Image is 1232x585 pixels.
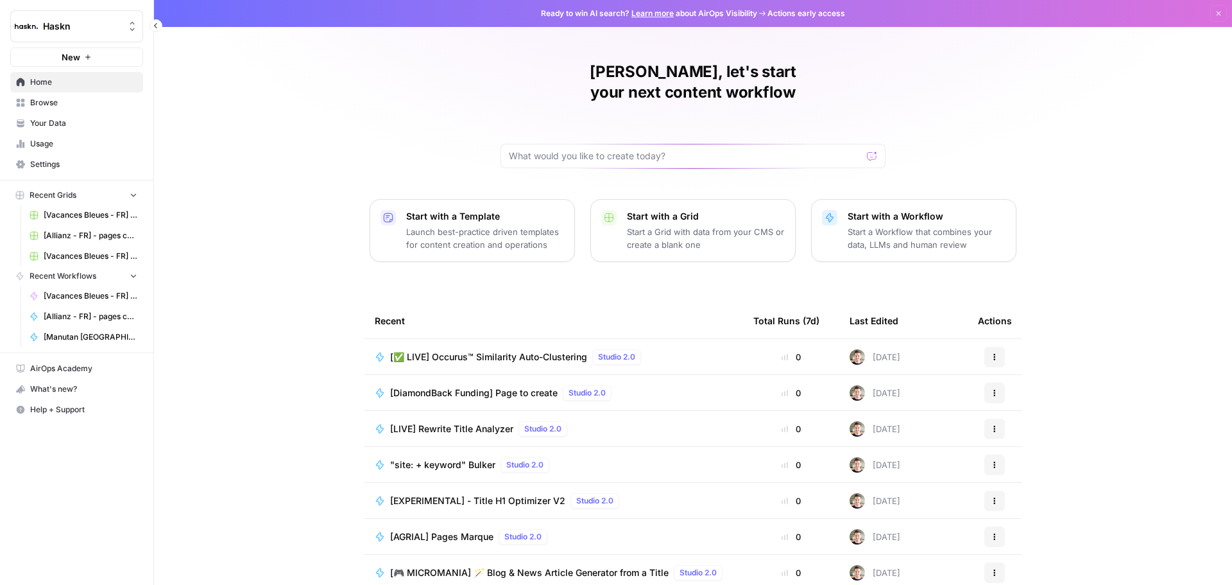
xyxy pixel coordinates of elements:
[375,421,733,437] a: [LIVE] Rewrite Title AnalyzerStudio 2.0
[30,404,137,415] span: Help + Support
[850,493,900,509] div: [DATE]
[406,225,564,251] p: Launch best-practice driven templates for content creation and operations
[30,159,137,170] span: Settings
[390,494,565,507] span: [EXPERIMENTAL] - Title H1 Optimizer V2
[753,387,829,399] div: 0
[375,493,733,509] a: [EXPERIMENTAL] - Title H1 Optimizer V2Studio 2.0
[375,385,733,401] a: [DiamondBack Funding] Page to createStudio 2.0
[767,8,845,19] span: Actions early access
[44,290,137,302] span: [Vacances Bleues - FR] Pages refonte sites hôtels - [GEOGRAPHIC_DATA]
[850,565,865,581] img: 5szy29vhbbb2jvrzb4fwf88ktdwm
[501,62,886,103] h1: [PERSON_NAME], let's start your next content workflow
[10,266,143,286] button: Recent Workflows
[978,303,1012,338] div: Actions
[30,189,76,201] span: Recent Grids
[850,385,865,401] img: 5szy29vhbbb2jvrzb4fwf88ktdwm
[850,529,865,545] img: 5szy29vhbbb2jvrzb4fwf88ktdwm
[375,303,733,338] div: Recent
[753,530,829,543] div: 0
[44,230,137,241] span: [Allianz - FR] - pages conseil + FAQ
[10,186,143,205] button: Recent Grids
[631,8,674,18] a: Learn more
[504,531,542,543] span: Studio 2.0
[390,351,587,363] span: [✅ LIVE] Occurus™ Similarity Auto-Clustering
[43,20,121,33] span: Haskn
[375,565,733,581] a: [🎮 MICROMANIA] 🪄 Blog & News Article Generator from a TitleStudio 2.0
[506,459,543,471] span: Studio 2.0
[390,387,558,399] span: [DiamondBack Funding] Page to create
[375,349,733,365] a: [✅ LIVE] Occurus™ Similarity Auto-ClusteringStudio 2.0
[850,529,900,545] div: [DATE]
[24,327,143,347] a: [Manutan [GEOGRAPHIC_DATA] FR] article de blog - [DATE]-[DATE] mots
[30,270,96,282] span: Recent Workflows
[753,458,829,471] div: 0
[30,76,137,88] span: Home
[10,399,143,420] button: Help + Support
[44,209,137,221] span: [Vacances Bleues - FR] Pages refonte sites hôtels - [GEOGRAPHIC_DATA]
[753,423,829,435] div: 0
[850,457,865,473] img: 5szy29vhbbb2jvrzb4fwf88ktdwm
[524,423,561,435] span: Studio 2.0
[753,494,829,507] div: 0
[10,72,143,92] a: Home
[850,421,900,437] div: [DATE]
[541,8,757,19] span: Ready to win AI search? about AirOps Visibility
[598,351,635,363] span: Studio 2.0
[390,458,495,471] span: "site: + keyword" Bulker
[30,97,137,109] span: Browse
[24,225,143,246] a: [Allianz - FR] - pages conseil + FAQ
[850,303,898,338] div: Last Edited
[30,138,137,150] span: Usage
[30,118,137,129] span: Your Data
[44,331,137,343] span: [Manutan [GEOGRAPHIC_DATA] FR] article de blog - [DATE]-[DATE] mots
[811,199,1016,262] button: Start with a WorkflowStart a Workflow that combines your data, LLMs and human review
[390,423,513,435] span: [LIVE] Rewrite Title Analyzer
[10,379,143,399] button: What's new?
[390,530,493,543] span: [AGRIAL] Pages Marque
[850,421,865,437] img: 5szy29vhbbb2jvrzb4fwf88ktdwm
[30,363,137,374] span: AirOps Academy
[753,566,829,579] div: 0
[375,457,733,473] a: "site: + keyword" BulkerStudio 2.0
[11,380,142,399] div: What's new?
[24,306,143,327] a: [Allianz - FR] - pages conseil assurance vie 🪦 + FAQ
[15,15,38,38] img: Haskn Logo
[24,246,143,266] a: [Vacances Bleues - FR] Pages refonte sites hôtels - [GEOGRAPHIC_DATA] Grid
[10,154,143,175] a: Settings
[680,567,717,579] span: Studio 2.0
[44,250,137,262] span: [Vacances Bleues - FR] Pages refonte sites hôtels - [GEOGRAPHIC_DATA] Grid
[406,210,564,223] p: Start with a Template
[569,387,606,399] span: Studio 2.0
[850,493,865,509] img: 5szy29vhbbb2jvrzb4fwf88ktdwm
[62,51,80,64] span: New
[10,10,143,42] button: Workspace: Haskn
[10,134,143,154] a: Usage
[44,311,137,322] span: [Allianz - FR] - pages conseil assurance vie 🪦 + FAQ
[753,351,829,363] div: 0
[753,303,819,338] div: Total Runs (7d)
[850,349,900,365] div: [DATE]
[24,205,143,225] a: [Vacances Bleues - FR] Pages refonte sites hôtels - [GEOGRAPHIC_DATA]
[848,225,1005,251] p: Start a Workflow that combines your data, LLMs and human review
[627,225,785,251] p: Start a Grid with data from your CMS or create a blank one
[850,349,865,365] img: 5szy29vhbbb2jvrzb4fwf88ktdwm
[850,457,900,473] div: [DATE]
[10,113,143,134] a: Your Data
[848,210,1005,223] p: Start with a Workflow
[390,566,669,579] span: [🎮 MICROMANIA] 🪄 Blog & News Article Generator from a Title
[10,358,143,379] a: AirOps Academy
[850,565,900,581] div: [DATE]
[590,199,796,262] button: Start with a GridStart a Grid with data from your CMS or create a blank one
[375,529,733,545] a: [AGRIAL] Pages MarqueStudio 2.0
[509,150,862,162] input: What would you like to create today?
[576,495,613,507] span: Studio 2.0
[10,92,143,113] a: Browse
[24,286,143,306] a: [Vacances Bleues - FR] Pages refonte sites hôtels - [GEOGRAPHIC_DATA]
[10,48,143,67] button: New
[370,199,575,262] button: Start with a TemplateLaunch best-practice driven templates for content creation and operations
[850,385,900,401] div: [DATE]
[627,210,785,223] p: Start with a Grid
